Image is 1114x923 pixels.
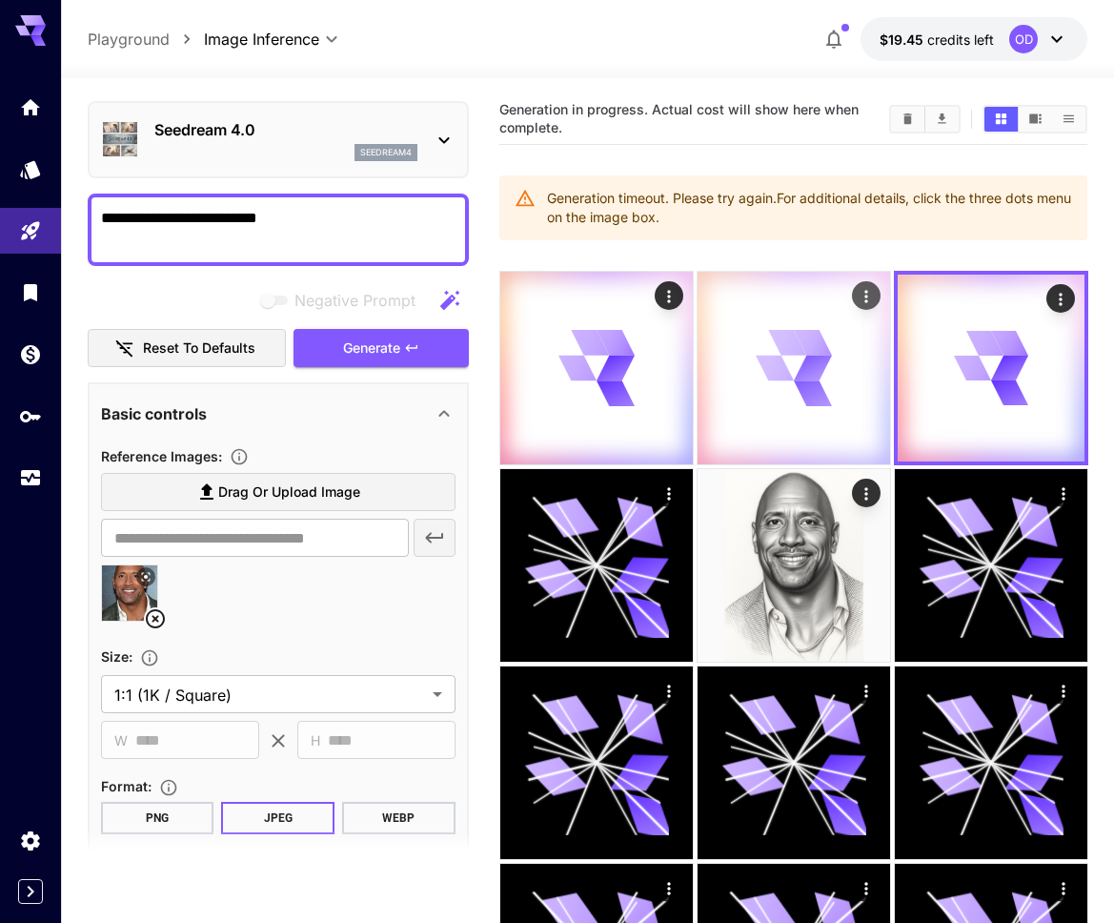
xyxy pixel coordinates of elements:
div: Actions [1048,873,1077,902]
div: $19.4523 [880,30,994,50]
img: 9k= [698,469,890,662]
div: Actions [851,281,880,310]
div: Actions [851,479,880,507]
span: Reference Images : [101,448,222,464]
p: Seedream 4.0 [154,118,417,141]
span: Generate [343,337,400,360]
button: Clear All [891,107,924,132]
button: Show media in video view [1019,107,1052,132]
div: Wallet [19,342,42,366]
span: Format : [101,778,152,794]
div: Home [19,95,42,119]
button: WEBP [342,802,456,834]
div: Library [19,280,42,304]
div: Models [19,157,42,181]
button: Reset to defaults [88,329,286,368]
span: Negative prompts are not compatible with the selected model. [256,288,431,312]
div: Actions [1045,284,1074,313]
p: seedream4 [360,146,412,159]
div: Actions [654,873,682,902]
span: Size : [101,648,132,665]
div: Settings [19,829,42,852]
button: Generate [294,329,469,368]
button: PNG [101,802,214,834]
button: Download All [925,107,959,132]
div: Clear AllDownload All [889,105,961,133]
span: Drag or upload image [218,481,360,504]
p: Basic controls [101,402,207,425]
span: Image Inference [204,28,319,51]
button: Show media in list view [1052,107,1085,132]
span: Generation in progress. Actual cost will show here when complete. [499,101,859,135]
span: H [311,729,320,751]
div: Seedream 4.0seedream4 [101,111,456,169]
label: Drag or upload image [101,473,456,512]
span: Negative Prompt [294,289,415,312]
nav: breadcrumb [88,28,204,51]
a: Playground [88,28,170,51]
button: Adjust the dimensions of the generated image by specifying its width and height in pixels, or sel... [132,648,167,667]
div: OD [1009,25,1038,53]
button: $19.4523OD [861,17,1087,61]
div: Show media in grid viewShow media in video viewShow media in list view [982,105,1087,133]
button: Choose the file format for the output image. [152,778,186,797]
span: W [114,729,128,751]
div: Actions [654,281,682,310]
div: Actions [1048,479,1077,507]
div: Playground [19,219,42,243]
span: credits left [927,31,994,48]
div: Basic controls [101,391,456,437]
span: 1:1 (1K / Square) [114,684,425,707]
div: Actions [1048,676,1077,705]
span: $19.45 [880,31,927,48]
div: Generation timeout. Please try again. For additional details, click the three dots menu on the im... [547,181,1073,235]
div: Actions [654,479,682,507]
div: Actions [851,873,880,902]
button: Show media in grid view [984,107,1018,132]
div: Actions [851,676,880,705]
button: Expand sidebar [18,879,43,904]
div: Usage [19,466,42,490]
button: JPEG [221,802,334,834]
div: API Keys [19,404,42,428]
button: Upload a reference image to guide the result. This is needed for Image-to-Image or Inpainting. Su... [222,447,256,466]
div: Actions [654,676,682,705]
